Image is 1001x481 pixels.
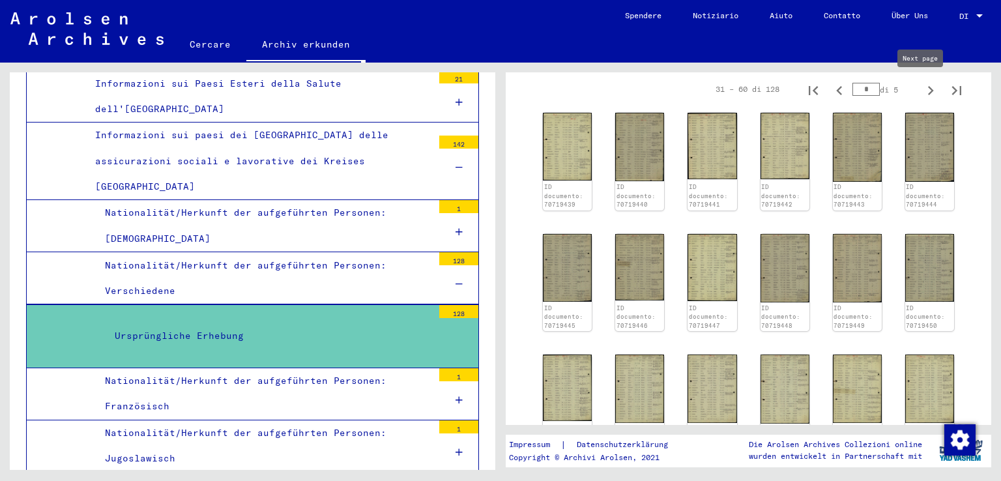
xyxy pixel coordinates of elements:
img: 001.jpg [833,234,882,303]
a: ID documento: 70719444 [906,183,945,208]
img: 001.jpg [688,355,736,424]
font: Contatto [824,10,860,20]
img: 001.jpg [833,355,882,424]
font: 128 [453,257,465,265]
img: 001.jpg [543,113,592,181]
a: ID documento: 70719445 [544,304,583,329]
a: Cercare [174,29,246,60]
font: 128 [453,310,465,318]
a: Archiv erkunden [246,29,366,63]
img: Zustimmung ändern [944,424,976,456]
font: 31 – 60 di 128 [716,84,779,94]
font: Notiziario [693,10,738,20]
img: 001.jpg [543,355,592,421]
a: ID documento: 70719443 [834,183,873,208]
font: Informazioni sui Paesi Esteri della Salute dell'[GEOGRAPHIC_DATA] [95,78,341,115]
font: 142 [453,140,465,149]
img: 001.jpg [761,234,809,303]
button: Prima pagina [800,76,826,102]
img: 001.jpg [905,234,954,302]
img: 001.jpg [833,113,882,182]
font: 21 [455,75,463,83]
font: Datenschutzerklärung [577,439,668,449]
font: 1 [457,205,461,213]
button: Ultima pagina [944,76,970,102]
font: Copyright © Archivi Arolsen, 2021 [509,452,660,462]
a: ID documento: 70719450 [906,304,945,329]
a: ID documento: 70719439 [544,183,583,208]
img: 001.jpg [688,113,736,179]
font: Aiuto [770,10,792,20]
font: Nationalität/Herkunft der aufgeführten Personen: Französisch [105,375,386,412]
a: ID documento: 70719449 [834,304,873,329]
font: Archiv erkunden [262,38,350,50]
a: ID documento: 70719447 [689,304,728,329]
a: ID documento: 70719440 [617,183,656,208]
img: 001.jpg [905,113,954,181]
button: Pagina successiva [918,76,944,102]
img: 001.jpg [688,234,736,302]
font: Impressum [509,439,550,449]
a: Datenschutzerklärung [566,438,684,452]
img: 001.jpg [905,355,954,424]
font: Ursprüngliche Erhebung [115,330,244,342]
a: ID documento: 70719446 [617,304,656,329]
a: Impressum [509,438,560,452]
img: Arolsen_neg.svg [10,12,164,45]
font: Die Arolsen Archives Collezioni online [749,439,922,449]
font: | [560,439,566,450]
img: 001.jpg [761,355,809,424]
font: 1 [457,373,461,381]
font: di 5 [880,85,898,95]
font: 1 [457,425,461,433]
img: 001.jpg [615,355,664,424]
a: ID documento: 70719442 [761,183,800,208]
img: 001.jpg [761,113,809,179]
font: Spendere [625,10,661,20]
font: Nationalität/Herkunft der aufgeführten Personen: Verschiedene [105,259,386,297]
img: yv_logo.png [936,434,985,467]
img: 001.jpg [615,113,664,181]
button: Pagina precedente [826,76,852,102]
font: Informazioni sui paesi dei [GEOGRAPHIC_DATA] delle assicurazioni sociali e lavorative dei Kreises... [95,129,388,192]
a: ID documento: 70719441 [689,183,728,208]
img: 001.jpg [615,234,664,300]
font: Nationalität/Herkunft der aufgeführten Personen: Jugoslawisch [105,427,386,464]
img: 001.jpg [543,234,592,302]
a: ID documento: 70719448 [761,304,800,329]
font: DI [959,11,968,21]
font: Nationalität/Herkunft der aufgeführten Personen: [DEMOGRAPHIC_DATA] [105,207,386,244]
font: wurden entwickelt in Partnerschaft mit [749,451,922,461]
font: Cercare [190,38,231,50]
font: Über Uns [892,10,928,20]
